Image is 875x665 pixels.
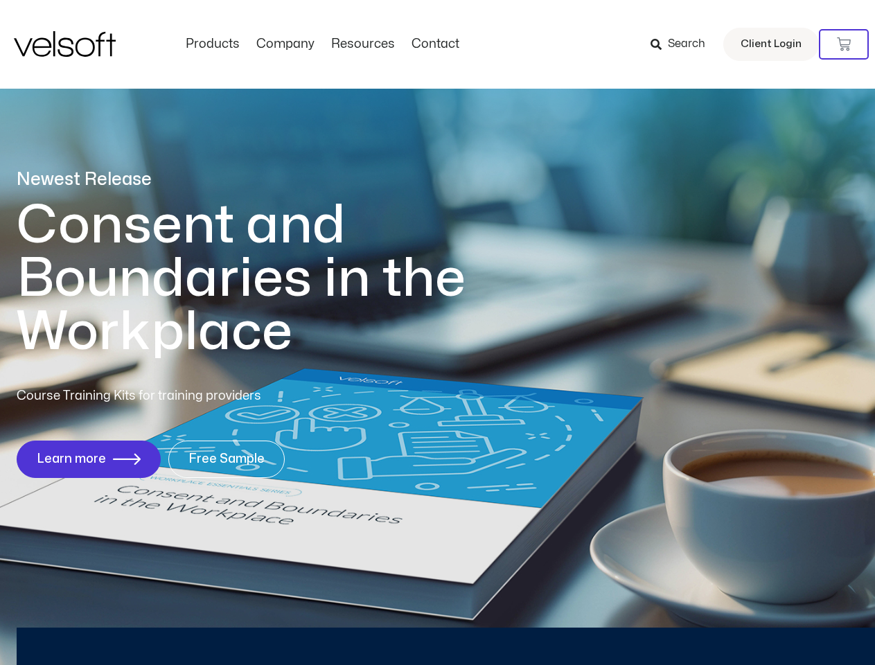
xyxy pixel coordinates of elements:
[17,199,522,359] h1: Consent and Boundaries in the Workplace
[37,452,106,466] span: Learn more
[188,452,265,466] span: Free Sample
[323,37,403,52] a: ResourcesMenu Toggle
[17,441,161,478] a: Learn more
[177,37,468,52] nav: Menu
[14,31,116,57] img: Velsoft Training Materials
[177,37,248,52] a: ProductsMenu Toggle
[17,168,522,192] p: Newest Release
[741,35,802,53] span: Client Login
[17,387,362,406] p: Course Training Kits for training providers
[403,37,468,52] a: ContactMenu Toggle
[723,28,819,61] a: Client Login
[248,37,323,52] a: CompanyMenu Toggle
[168,441,285,478] a: Free Sample
[651,33,715,56] a: Search
[668,35,705,53] span: Search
